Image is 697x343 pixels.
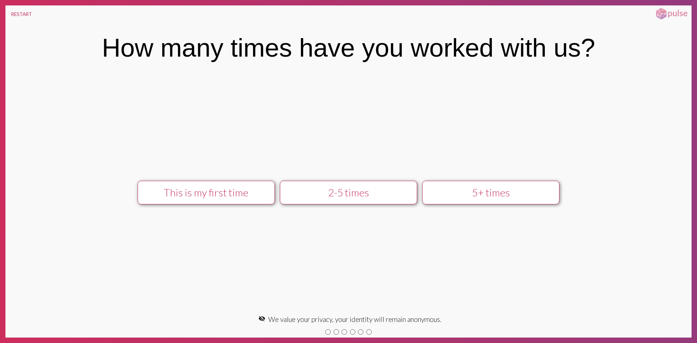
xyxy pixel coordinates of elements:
[102,33,595,62] div: How many times have you worked with us?
[653,7,690,20] img: pulsehorizontalsmall.png
[145,186,268,199] div: This is my first time
[429,186,552,199] div: 5+ times
[138,181,275,204] button: This is my first time
[268,315,441,323] span: We value your privacy, your identity will remain anonymous.
[422,181,559,204] button: 5+ times
[287,186,410,199] div: 2-5 times
[280,181,417,204] button: 2-5 times
[258,315,265,322] mat-icon: visibility_off
[5,5,38,23] button: RESTART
